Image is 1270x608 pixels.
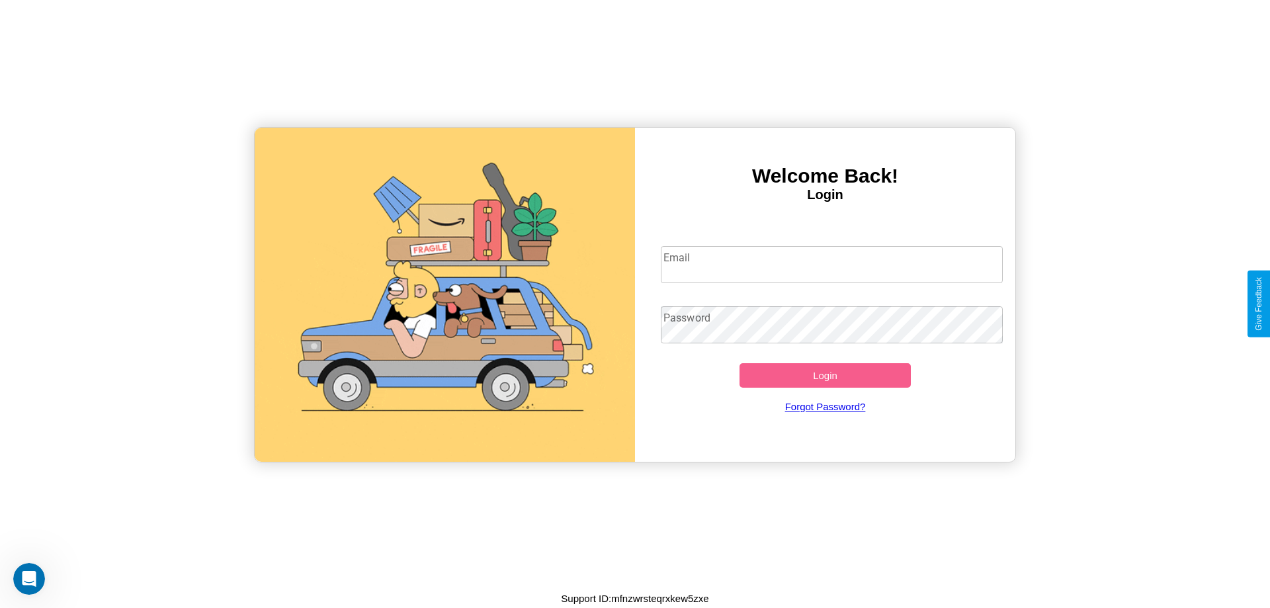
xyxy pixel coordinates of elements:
[1254,277,1263,331] div: Give Feedback
[13,563,45,595] iframe: Intercom live chat
[635,165,1015,187] h3: Welcome Back!
[255,128,635,462] img: gif
[561,589,708,607] p: Support ID: mfnzwrsteqrxkew5zxe
[740,363,911,388] button: Login
[654,388,997,425] a: Forgot Password?
[635,187,1015,202] h4: Login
